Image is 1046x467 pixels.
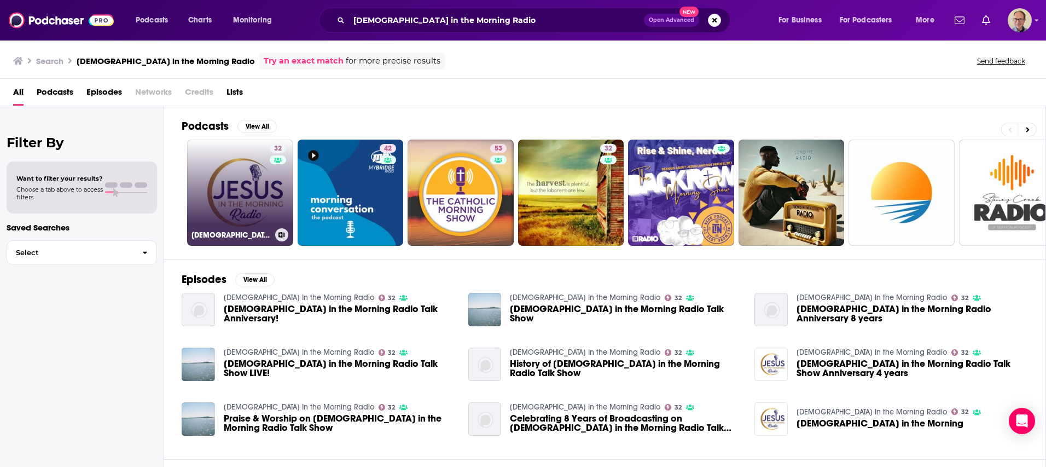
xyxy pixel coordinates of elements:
[675,350,682,355] span: 32
[9,10,114,31] img: Podchaser - Follow, Share and Rate Podcasts
[951,349,968,356] a: 32
[754,293,788,326] img: Jesus in the Morning Radio Anniversary 8 years
[274,143,282,154] span: 32
[13,83,24,106] a: All
[388,350,395,355] span: 32
[665,404,682,411] a: 32
[797,359,1028,378] span: [DEMOGRAPHIC_DATA] in the Morning Radio Talk Show Anniversary 4 years
[224,304,455,323] span: [DEMOGRAPHIC_DATA] in the Morning Radio Talk Anniversary!
[182,402,215,436] img: Praise & Worship on Jesus in the Morning Radio Talk Show
[961,296,968,301] span: 32
[77,56,255,66] h3: [DEMOGRAPHIC_DATA] in the Morning Radio
[510,359,741,378] span: History of [DEMOGRAPHIC_DATA] in the Morning Radio Talk Show
[510,359,741,378] a: History of Jesus in the Morning Radio Talk Show
[510,304,741,323] span: [DEMOGRAPHIC_DATA] in the Morning Radio Talk Show
[797,293,947,302] a: Jesus In the Morning Radio
[224,414,455,433] a: Praise & Worship on Jesus in the Morning Radio Talk Show
[510,414,741,433] a: Celebrating 8 Years of Broadcasting on Jesus in the Morning Radio Talk Show with
[187,140,293,246] a: 32[DEMOGRAPHIC_DATA] In the Morning Radio
[510,414,741,433] span: Celebrating 8 Years of Broadcasting on [DEMOGRAPHIC_DATA] in the Morning Radio Talk Show with
[978,11,995,30] a: Show notifications dropdown
[379,295,396,301] a: 32
[600,144,617,153] a: 32
[181,11,218,29] a: Charts
[495,143,502,154] span: 53
[135,83,172,106] span: Networks
[36,56,63,66] h3: Search
[468,293,502,326] img: Jesus in the Morning Radio Talk Show
[182,348,215,381] img: Jesus in the Morning Radio Talk Show LIVE!
[1008,8,1032,32] button: Show profile menu
[37,83,73,106] a: Podcasts
[490,144,507,153] a: 53
[797,348,947,357] a: Jesus In the Morning Radio
[7,240,157,265] button: Select
[951,408,968,415] a: 32
[754,402,788,436] a: Jesus in the Morning
[86,83,122,106] span: Episodes
[468,402,502,436] img: Celebrating 8 Years of Broadcasting on Jesus in the Morning Radio Talk Show with
[224,414,455,433] span: Praise & Worship on [DEMOGRAPHIC_DATA] in the Morning Radio Talk Show
[7,135,157,151] h2: Filter By
[264,55,344,67] a: Try an exact match
[754,348,788,381] img: Jesus in the Morning Radio Talk Show Anniversary 4 years
[380,144,396,153] a: 42
[961,350,968,355] span: 32
[510,348,660,357] a: Jesus In the Morning Radio
[226,83,243,106] a: Lists
[224,359,455,378] span: [DEMOGRAPHIC_DATA] in the Morning Radio Talk Show LIVE!
[1009,408,1035,434] div: Open Intercom Messenger
[951,295,968,301] a: 32
[797,407,947,417] a: Jesus In the Morning Radio
[518,140,624,246] a: 32
[182,273,275,286] a: EpisodesView All
[298,140,404,246] a: 42
[185,83,213,106] span: Credits
[468,348,502,381] img: History of Jesus in the Morning Radio Talk Show
[182,293,215,326] img: Jesus in the Morning Radio Talk Anniversary!
[797,304,1028,323] span: [DEMOGRAPHIC_DATA] in the Morning Radio Anniversary 8 years
[235,273,275,286] button: View All
[233,13,272,28] span: Monitoring
[605,143,612,154] span: 32
[191,230,271,240] h3: [DEMOGRAPHIC_DATA] In the Morning Radio
[961,410,968,414] span: 32
[128,11,182,29] button: open menu
[225,11,286,29] button: open menu
[224,359,455,378] a: Jesus in the Morning Radio Talk Show LIVE!
[379,404,396,411] a: 32
[136,13,168,28] span: Podcasts
[1008,8,1032,32] span: Logged in as tommy.lynch
[797,359,1028,378] a: Jesus in the Morning Radio Talk Show Anniversary 4 years
[237,120,277,133] button: View All
[675,296,682,301] span: 32
[797,419,963,428] a: Jesus in the Morning
[665,349,682,356] a: 32
[182,273,226,286] h2: Episodes
[270,144,286,153] a: 32
[510,293,660,302] a: Jesus In the Morning Radio
[974,56,1028,66] button: Send feedback
[384,143,392,154] span: 42
[908,11,948,29] button: open menu
[7,222,157,233] p: Saved Searches
[510,402,660,412] a: Jesus In the Morning Radio
[510,304,741,323] a: Jesus in the Morning Radio Talk Show
[346,55,440,67] span: for more precise results
[778,13,822,28] span: For Business
[224,348,374,357] a: Jesus In the Morning Radio
[1008,8,1032,32] img: User Profile
[349,11,644,29] input: Search podcasts, credits, & more...
[379,349,396,356] a: 32
[16,186,103,201] span: Choose a tab above to access filters.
